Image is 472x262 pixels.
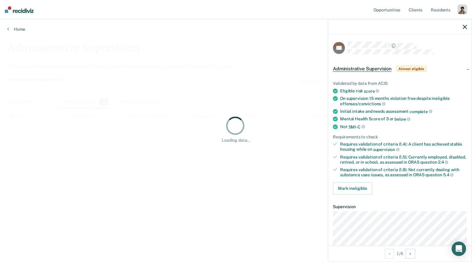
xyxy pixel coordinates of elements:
[340,96,467,106] div: On supervision 15 months violation free despite ineligible
[333,81,467,86] div: Validated by data from ACIS
[340,88,467,94] div: Eligible risk
[364,88,379,93] span: score
[340,154,467,165] div: Requires validation of criteria (1.5): Currently employed, disabled, retired, or in school, as as...
[328,245,472,261] div: 1 / 6
[452,242,466,256] div: Open Intercom Messenger
[328,59,472,79] div: Administrative SupervisionAlmost eligible
[5,6,34,13] img: Recidiviz
[333,182,372,194] button: Mark ineligible
[394,117,410,122] span: below
[406,249,415,258] button: Next Opportunity
[438,160,448,165] span: 2.4
[333,66,391,72] span: Administrative Supervision
[333,204,467,209] dt: Supervision
[7,26,465,32] a: Home
[385,249,394,258] button: Previous Opportunity
[340,124,467,130] div: Not
[340,116,467,122] div: Mental Health Score of 3 or
[410,109,432,114] span: complete
[340,101,385,106] span: offenses/convictions
[340,109,467,114] div: Initial intake and needs assessment
[396,66,426,72] span: Almost eligible
[348,124,365,129] span: SMI-C
[340,142,467,152] div: Requires validation of criteria (1.4): A client has achieved stable housing while on
[340,167,467,177] div: Requires validation of criteria (1.8): Not currently dealing with substance uses issues, as asses...
[333,134,467,139] div: Requirements to check
[222,138,250,143] div: Loading data...
[373,147,400,152] span: supervision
